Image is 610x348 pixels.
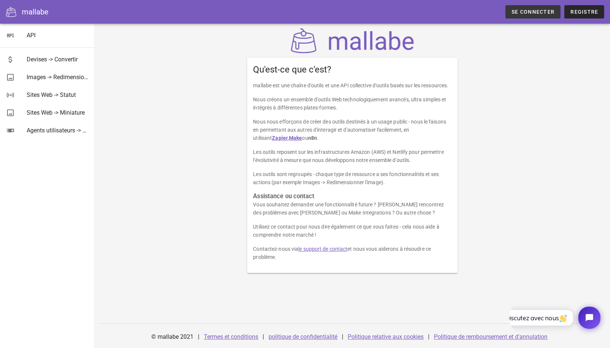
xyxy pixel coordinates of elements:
font: Sites Web -> Miniature [27,109,85,116]
a: le support de contact [298,246,347,252]
a: Se connecter [505,5,560,18]
a: Make [289,135,302,141]
font: | [198,333,199,340]
font: mallabe [22,7,48,16]
font: . [317,135,319,141]
font: Se connecter [512,9,555,15]
a: Politique relative aux cookies [348,333,424,340]
font: , [288,135,289,141]
font: Assistance ou contact [253,193,314,200]
font: Nous créons un ensemble d'outils Web technologiquement avancés, ultra simples et intégrés à diffé... [253,97,446,111]
a: Termes et conditions [204,333,258,340]
font: Devises -> Convertir [27,56,78,63]
font: Qu'est-ce que c'est? [253,64,331,75]
font: mallabe est une chaîne d'outils et une API collective d'outils basés sur les ressources. [253,82,448,88]
font: Contactez-nous via [253,246,298,252]
font: n8n [308,135,317,141]
font: © mallabe 2021 [151,333,193,340]
font: | [428,333,429,340]
font: Nous nous efforçons de créer des outils destinés à un usage public - nous le faisons en permettan... [253,119,446,141]
font: Agents utilisateurs -> Analyser [27,127,105,134]
font: Les outils sont regroupés - chaque type de ressource a ses fonctionnalités et ses actions (par ex... [253,171,439,185]
font: | [263,333,264,340]
img: Logo de Mallabe [289,28,416,53]
a: Zapier [272,135,288,141]
font: | [342,333,343,340]
font: Les outils reposent sur les infrastructures Amazon (AWS) et Netlify pour permettre l'évolutivité ... [253,149,444,163]
img: 👋 [50,14,58,22]
button: Ouvrir le widget de discussion [69,6,91,28]
font: Utilisez ce contact pour nous dire également ce que vous faites - cela nous aide à comprendre not... [253,224,439,238]
font: API [27,32,36,39]
a: politique de confidentialité [269,333,337,340]
a: Registre [564,5,604,18]
font: Vous souhaitez demander une fonctionnalité future ? [PERSON_NAME] rencontrez des problèmes avec [... [253,202,444,216]
font: Sites Web -> Statut [27,91,76,98]
font: Images -> Redimensionner [27,74,95,81]
a: Politique de remboursement et d'annulation [434,333,547,340]
font: Registre [570,9,598,15]
iframe: Tidio Chat [509,300,607,335]
font: ou [302,135,308,141]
